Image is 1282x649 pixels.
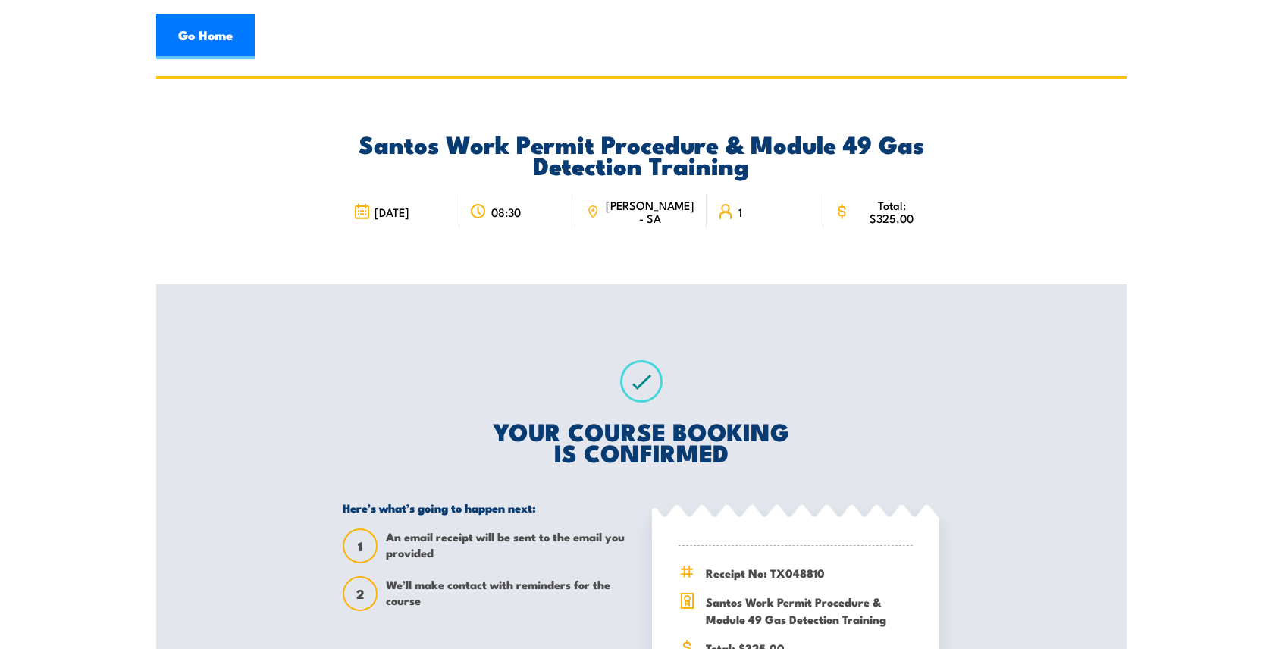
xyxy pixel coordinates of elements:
span: We’ll make contact with reminders for the course [386,576,630,611]
span: 08:30 [491,205,521,218]
h5: Here’s what’s going to happen next: [343,500,630,515]
span: [DATE] [375,205,409,218]
span: 1 [738,205,742,218]
span: 2 [344,586,376,602]
span: 1 [344,538,376,554]
span: An email receipt will be sent to the email you provided [386,528,630,563]
h2: Santos Work Permit Procedure & Module 49 Gas Detection Training [343,133,939,175]
a: Go Home [156,14,255,59]
span: Receipt No: TX048810 [706,564,913,582]
span: Santos Work Permit Procedure & Module 49 Gas Detection Training [706,593,913,628]
span: Total: $325.00 [854,199,929,224]
span: [PERSON_NAME] - SA [604,199,696,224]
h2: YOUR COURSE BOOKING IS CONFIRMED [343,420,939,462]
